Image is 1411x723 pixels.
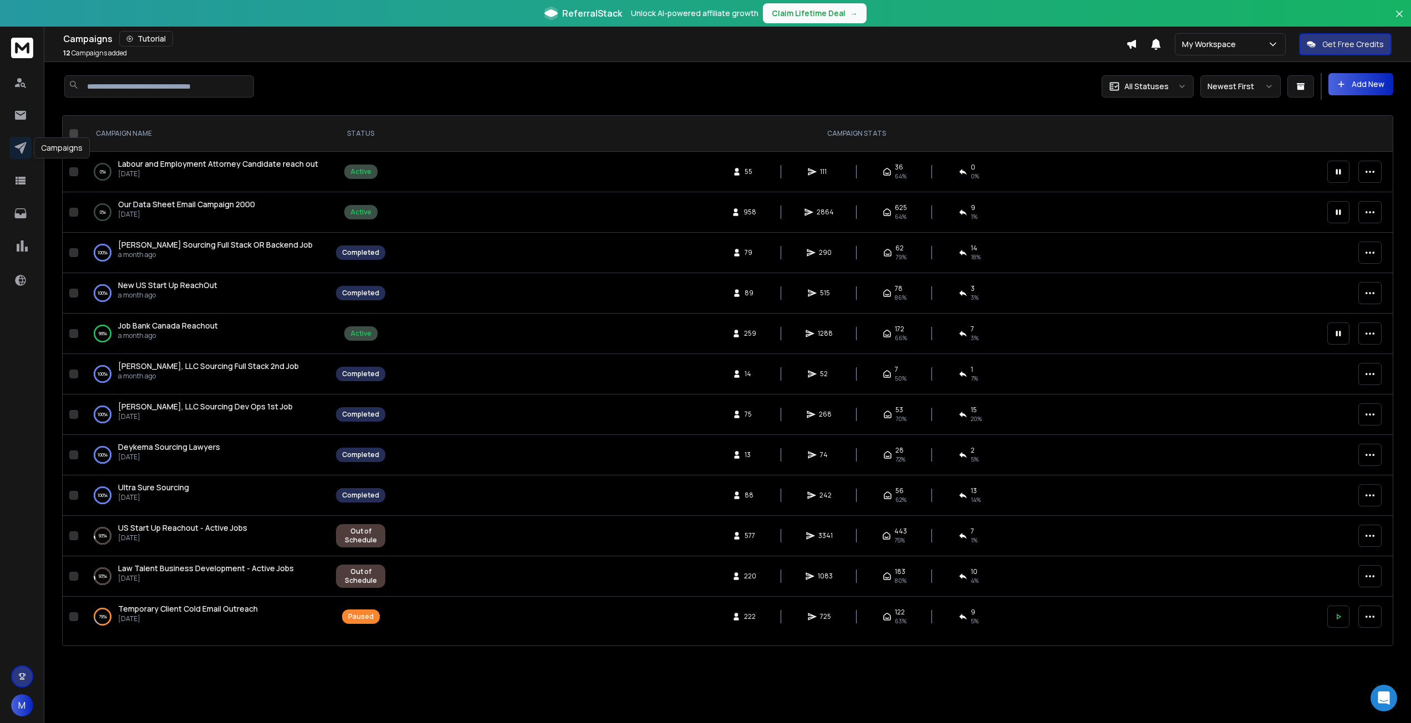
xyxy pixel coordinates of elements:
[971,293,979,302] span: 3 %
[971,527,974,536] span: 7
[971,495,981,504] span: 14 %
[895,203,907,212] span: 625
[895,414,906,423] span: 70 %
[350,329,371,338] div: Active
[820,450,831,459] span: 74
[971,406,977,414] span: 15
[118,493,189,502] p: [DATE]
[745,491,756,500] span: 88
[895,374,906,383] span: 50 %
[895,325,904,334] span: 172
[118,170,318,178] p: [DATE]
[342,289,379,298] div: Completed
[971,414,982,423] span: 20 %
[971,253,981,261] span: 18 %
[745,370,756,378] span: 14
[971,334,979,342] span: 3 %
[83,475,329,516] td: 100%Ultra Sure Sourcing[DATE]
[971,244,977,253] span: 14
[895,172,906,181] span: 64 %
[745,289,756,298] span: 89
[118,361,299,371] span: [PERSON_NAME], LLC Sourcing Full Stack 2nd Job
[83,556,329,597] td: 93%Law Talent Business Development - Active Jobs[DATE]
[820,370,831,378] span: 52
[1392,7,1407,33] button: Close banner
[83,314,329,354] td: 99%Job Bank Canada Reachouta month ago
[971,446,975,455] span: 2
[971,212,977,221] span: 1 %
[118,210,255,219] p: [DATE]
[971,567,977,576] span: 10
[83,116,329,152] th: CAMPAIGN NAME
[1371,685,1397,711] div: Open Intercom Messenger
[100,166,106,177] p: 0 %
[350,208,371,217] div: Active
[118,614,258,623] p: [DATE]
[118,401,293,412] span: [PERSON_NAME], LLC Sourcing Dev Ops 1st Job
[818,572,833,581] span: 1083
[118,603,258,614] span: Temporary Client Cold Email Outreach
[342,567,379,585] div: Out of Schedule
[971,576,979,585] span: 4 %
[118,534,247,542] p: [DATE]
[895,284,903,293] span: 78
[99,571,107,582] p: 93 %
[743,208,756,217] span: 958
[971,617,979,625] span: 5 %
[118,453,220,462] p: [DATE]
[820,612,831,621] span: 725
[83,233,329,273] td: 100%[PERSON_NAME] Sourcing Full Stack OR Backend Joba month ago
[818,329,833,338] span: 1288
[971,455,979,464] span: 5 %
[118,250,313,259] p: a month ago
[745,531,756,540] span: 577
[895,253,906,261] span: 79 %
[11,694,33,716] button: M
[342,527,379,545] div: Out of Schedule
[342,248,379,257] div: Completed
[83,394,329,435] td: 100%[PERSON_NAME], LLC Sourcing Dev Ops 1st Job[DATE]
[895,495,906,504] span: 62 %
[118,158,318,170] a: Labour and Employment Attorney Candidate reach out
[895,567,905,576] span: 183
[118,158,318,169] span: Labour and Employment Attorney Candidate reach out
[895,212,906,221] span: 64 %
[118,563,294,574] a: Law Talent Business Development - Active Jobs
[63,31,1126,47] div: Campaigns
[819,248,832,257] span: 290
[895,617,906,625] span: 63 %
[119,31,173,47] button: Tutorial
[895,244,904,253] span: 62
[342,370,379,378] div: Completed
[745,450,756,459] span: 13
[895,486,904,495] span: 56
[63,48,70,58] span: 12
[118,522,247,533] span: US Start Up Reachout - Active Jobs
[118,482,189,493] span: Ultra Sure Sourcing
[118,603,258,614] a: Temporary Client Cold Email Outreach
[895,293,906,302] span: 86 %
[763,3,867,23] button: Claim Lifetime Deal→
[83,354,329,394] td: 100%[PERSON_NAME], LLC Sourcing Full Stack 2nd Joba month ago
[894,536,905,545] span: 75 %
[971,374,978,383] span: 7 %
[817,208,834,217] span: 2864
[83,516,329,556] td: 93%US Start Up Reachout - Active Jobs[DATE]
[329,116,392,152] th: STATUS
[118,522,247,534] a: US Start Up Reachout - Active Jobs
[118,239,313,250] span: [PERSON_NAME] Sourcing Full Stack OR Backend Job
[98,247,108,258] p: 100 %
[819,491,832,500] span: 242
[34,137,90,158] div: Campaigns
[99,530,107,541] p: 93 %
[118,280,217,291] a: New US Start Up ReachOut
[744,329,756,338] span: 259
[99,611,107,622] p: 79 %
[118,361,299,372] a: [PERSON_NAME], LLC Sourcing Full Stack 2nd Job
[98,288,108,299] p: 100 %
[895,365,898,374] span: 7
[342,410,379,419] div: Completed
[118,331,218,340] p: a month ago
[118,280,217,290] span: New US Start Up ReachOut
